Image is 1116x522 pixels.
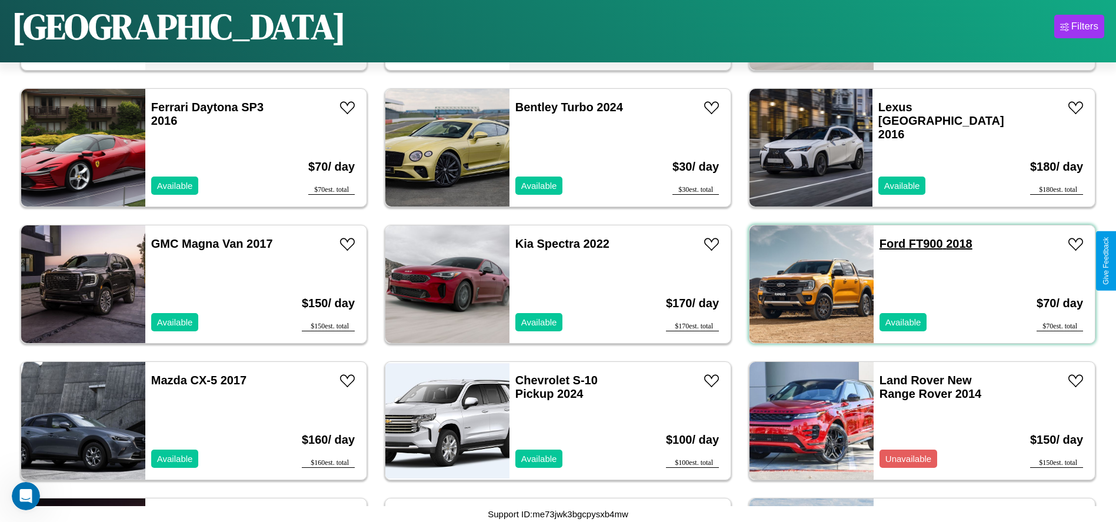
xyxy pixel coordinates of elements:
p: Support ID: me73jwk3bgcpysxb4mw [488,506,628,522]
button: Filters [1054,15,1104,38]
a: Bentley Turbo 2024 [515,101,623,114]
a: Ferrari Daytona SP3 2016 [151,101,264,127]
h3: $ 160 / day [302,421,355,458]
p: Available [521,451,557,467]
div: $ 180 est. total [1030,185,1083,195]
div: $ 170 est. total [666,322,719,331]
div: $ 160 est. total [302,458,355,468]
div: Filters [1071,21,1098,32]
p: Unavailable [885,451,931,467]
h3: $ 180 / day [1030,148,1083,185]
a: Chevrolet S-10 Pickup 2024 [515,374,598,400]
p: Available [157,178,193,194]
p: Available [521,314,557,330]
h3: $ 30 / day [672,148,719,185]
p: Available [885,314,921,330]
p: Available [157,451,193,467]
h3: $ 150 / day [302,285,355,322]
h3: $ 150 / day [1030,421,1083,458]
h3: $ 100 / day [666,421,719,458]
iframe: Intercom live chat [12,482,40,510]
div: $ 100 est. total [666,458,719,468]
h1: [GEOGRAPHIC_DATA] [12,2,346,51]
h3: $ 70 / day [308,148,355,185]
p: Available [884,178,920,194]
p: Available [157,314,193,330]
h3: $ 170 / day [666,285,719,322]
div: $ 150 est. total [302,322,355,331]
a: Lexus [GEOGRAPHIC_DATA] 2016 [878,101,1004,141]
div: $ 70 est. total [308,185,355,195]
a: GMC Magna Van 2017 [151,237,273,250]
h3: $ 70 / day [1037,285,1083,322]
p: Available [521,178,557,194]
a: Kia Spectra 2022 [515,237,609,250]
div: $ 30 est. total [672,185,719,195]
div: $ 150 est. total [1030,458,1083,468]
a: Mazda CX-5 2017 [151,374,246,387]
div: Give Feedback [1102,237,1110,285]
a: Land Rover New Range Rover 2014 [880,374,981,400]
a: Ford FT900 2018 [880,237,972,250]
div: $ 70 est. total [1037,322,1083,331]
